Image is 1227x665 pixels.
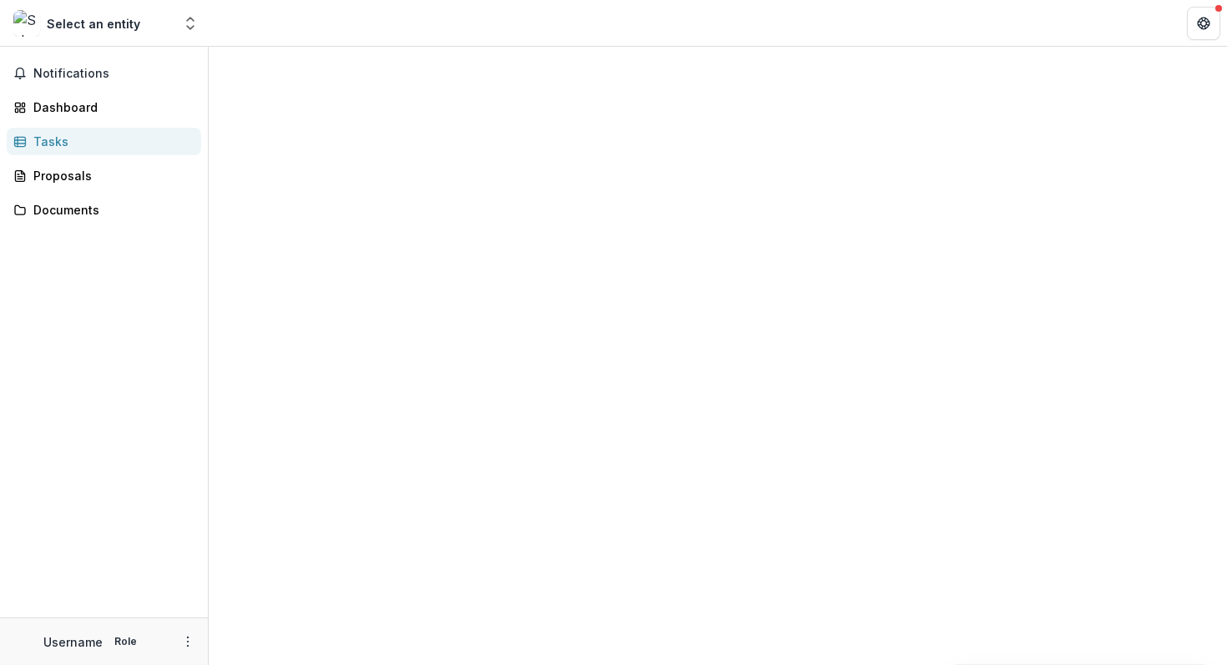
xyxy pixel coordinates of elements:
a: Dashboard [7,93,201,121]
a: Documents [7,196,201,224]
a: Proposals [7,162,201,189]
div: Dashboard [33,98,188,116]
div: Select an entity [47,15,140,33]
span: Notifications [33,67,194,81]
button: More [178,632,198,652]
p: Username [43,633,103,651]
div: Proposals [33,167,188,184]
div: Documents [33,201,188,219]
img: Select an entity [13,10,40,37]
p: Role [109,634,142,649]
button: Open entity switcher [179,7,202,40]
div: Tasks [33,133,188,150]
button: Notifications [7,60,201,87]
button: Get Help [1187,7,1220,40]
a: Tasks [7,128,201,155]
